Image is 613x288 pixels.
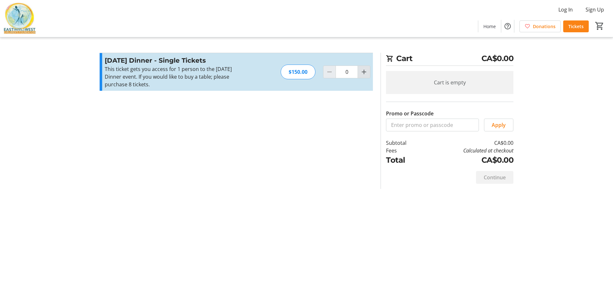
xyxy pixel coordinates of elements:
td: CA$0.00 [423,154,513,166]
a: Tickets [563,20,589,32]
td: Fees [386,147,423,154]
span: Sign Up [586,6,604,13]
span: CA$0.00 [481,53,514,64]
span: Home [483,23,496,30]
a: Donations [519,20,561,32]
h3: [DATE] Dinner - Single Tickets [105,56,244,65]
h2: Cart [386,53,513,66]
td: CA$0.00 [423,139,513,147]
button: Help [501,20,514,33]
div: This ticket gets you access for 1 person to the [DATE] Dinner event. If you would like to buy a t... [105,65,244,88]
td: Subtotal [386,139,423,147]
button: Log In [553,4,578,15]
td: Calculated at checkout [423,147,513,154]
button: Increment by one [358,66,370,78]
a: Home [478,20,501,32]
img: East Meets West Children's Foundation's Logo [4,3,36,35]
button: Apply [484,119,513,131]
span: Tickets [568,23,584,30]
div: $150.00 [281,65,315,79]
span: Donations [533,23,556,30]
div: Cart is empty [386,71,513,94]
button: Cart [594,20,605,32]
td: Total [386,154,423,166]
input: Diwali Dinner - Single Tickets Quantity [336,66,358,78]
button: Sign Up [580,4,609,15]
input: Enter promo or passcode [386,119,479,131]
span: Log In [558,6,573,13]
label: Promo or Passcode [386,110,434,117]
span: Apply [492,121,506,129]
